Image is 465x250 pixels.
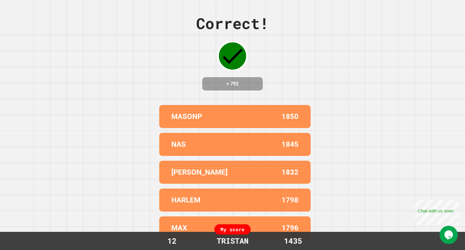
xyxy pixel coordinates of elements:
div: 12 [149,235,195,247]
div: 1435 [270,235,316,247]
p: 1832 [282,167,298,178]
p: MASONP [171,111,202,122]
iframe: chat widget [440,226,459,244]
p: 1845 [282,139,298,150]
h4: + 792 [208,80,257,87]
p: 1796 [282,222,298,233]
p: HARLEM [171,195,200,206]
iframe: chat widget [415,199,459,225]
p: NAS [171,139,186,150]
div: Correct! [196,12,269,35]
p: 1850 [282,111,298,122]
p: [PERSON_NAME] [171,167,228,178]
div: TRISTAN [211,235,255,247]
div: My score [214,224,251,235]
p: 1798 [282,195,298,206]
p: MAX [171,222,187,233]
